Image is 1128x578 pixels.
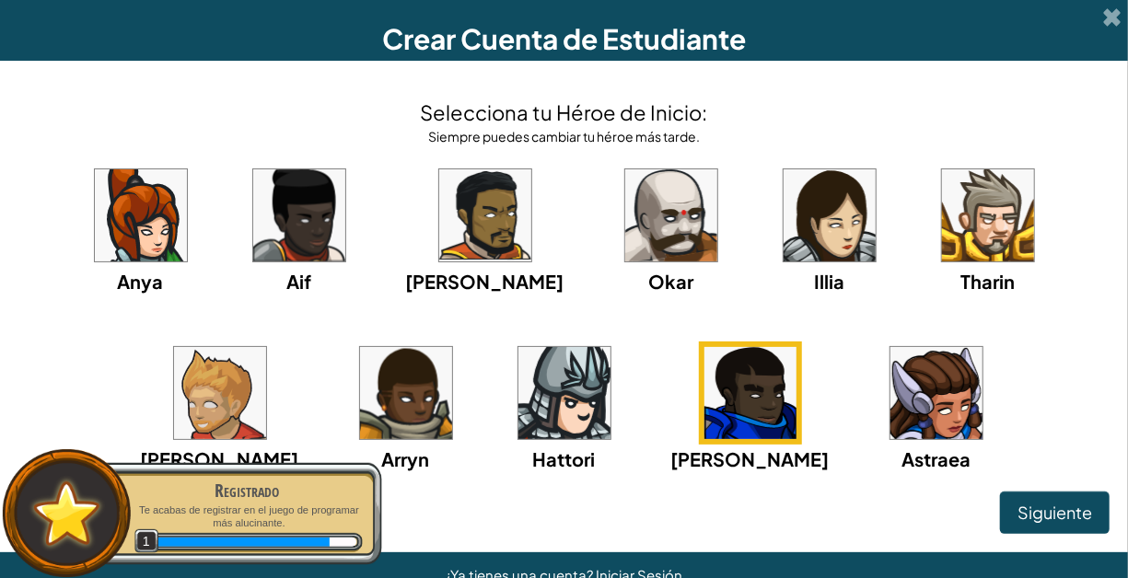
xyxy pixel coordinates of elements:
span: Hattori [533,447,596,470]
span: Astraea [901,447,971,470]
span: Tharin [960,270,1015,293]
img: portrait.png [942,169,1034,261]
span: Aif [286,270,311,293]
span: Anya [118,270,164,293]
span: Illia [814,270,844,293]
span: Siguiente [1018,502,1092,523]
img: portrait.png [439,169,531,261]
img: portrait.png [704,347,797,439]
img: portrait.png [95,169,187,261]
img: portrait.png [625,169,717,261]
h4: Selecciona tu Héroe de Inicio: [421,98,708,127]
span: Okar [648,270,693,293]
img: portrait.png [518,347,611,439]
span: [PERSON_NAME] [671,447,830,470]
span: [PERSON_NAME] [141,447,299,470]
img: default.png [25,472,109,554]
p: Te acabas de registrar en el juego de programar más alucinante. [131,503,363,530]
img: portrait.png [360,347,452,439]
img: portrait.png [174,347,266,439]
img: portrait.png [253,169,345,261]
div: Registrado [131,478,363,503]
span: Crear Cuenta de Estudiante [382,21,746,56]
span: 1 [134,529,159,554]
button: Siguiente [1000,491,1110,534]
img: portrait.png [784,169,876,261]
div: Siempre puedes cambiar tu héroe más tarde. [421,127,708,145]
div: 20 XP ganado [155,538,331,547]
div: 3 XP hasta el nivel2 [330,538,356,547]
img: portrait.png [890,347,983,439]
span: [PERSON_NAME] [406,270,564,293]
span: Arryn [382,447,430,470]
